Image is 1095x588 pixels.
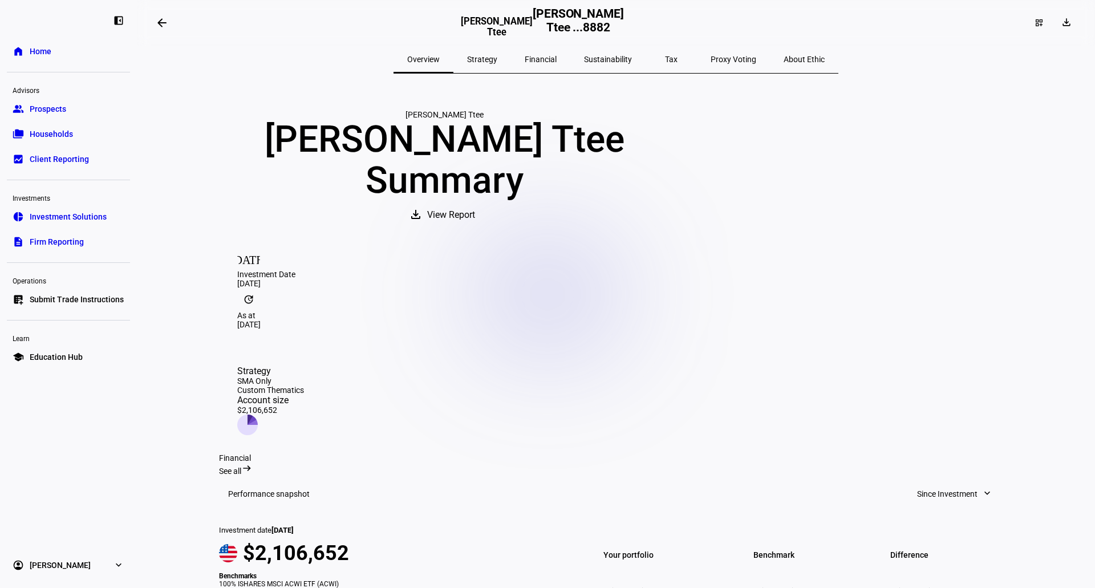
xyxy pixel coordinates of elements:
eth-mat-symbol: account_circle [13,559,24,571]
h3: [PERSON_NAME] Ttee [461,16,533,38]
span: See all [219,467,241,476]
div: SMA Only [237,376,304,386]
eth-mat-symbol: home [13,46,24,57]
eth-mat-symbol: bid_landscape [13,153,24,165]
div: [DATE] [237,279,995,288]
mat-icon: expand_more [982,488,993,499]
eth-mat-symbol: group [13,103,24,115]
span: Households [30,128,73,140]
div: $2,106,652 [237,405,304,415]
span: About Ethic [784,55,825,63]
a: homeHome [7,40,130,63]
mat-icon: update [237,288,260,311]
div: Financial [219,453,1013,463]
span: Sustainability [584,55,632,63]
h2: [PERSON_NAME] Ttee ...8882 [533,7,624,39]
div: Advisors [7,82,130,98]
span: Strategy [467,55,497,63]
eth-mat-symbol: school [13,351,24,363]
span: [PERSON_NAME] [30,559,91,571]
h3: Performance snapshot [228,489,310,498]
span: Firm Reporting [30,236,84,248]
a: groupProspects [7,98,130,120]
span: Since Investment [917,482,978,505]
eth-mat-symbol: expand_more [113,559,124,571]
div: Account size [237,395,304,405]
mat-icon: arrow_backwards [155,16,169,30]
mat-icon: download [1061,17,1072,28]
span: Tax [665,55,678,63]
div: [DATE] [237,320,995,329]
div: [PERSON_NAME] Ttee [219,110,670,119]
span: Your portfolio [603,547,726,563]
div: Strategy [237,366,304,376]
span: $2,106,652 [243,541,349,565]
span: Prospects [30,103,66,115]
span: [DATE] [271,526,294,534]
div: 100% ISHARES MSCI ACWI ETF (ACWI) [219,580,571,588]
a: folder_copyHouseholds [7,123,130,145]
mat-icon: arrow_right_alt [241,463,253,474]
div: Custom Thematics [237,386,304,395]
div: Benchmarks [219,572,571,580]
a: pie_chartInvestment Solutions [7,205,130,228]
span: Proxy Voting [711,55,756,63]
span: Client Reporting [30,153,89,165]
mat-icon: download [409,208,423,221]
eth-mat-symbol: list_alt_add [13,294,24,305]
span: Submit Trade Instructions [30,294,124,305]
div: Investments [7,189,130,205]
div: Investment date [219,526,571,534]
eth-mat-symbol: description [13,236,24,248]
span: Overview [407,55,440,63]
button: Since Investment [906,482,1004,505]
span: Education Hub [30,351,83,363]
div: Investment Date [237,270,995,279]
eth-mat-symbol: pie_chart [13,211,24,222]
button: View Report [398,201,491,229]
span: View Report [427,201,475,229]
eth-mat-symbol: folder_copy [13,128,24,140]
div: Operations [7,272,130,288]
div: [PERSON_NAME] Ttee Summary [219,119,670,201]
div: As at [237,311,995,320]
mat-icon: [DATE] [237,247,260,270]
span: Benchmark [753,547,876,563]
a: descriptionFirm Reporting [7,230,130,253]
div: Learn [7,330,130,346]
mat-icon: dashboard_customize [1035,18,1044,27]
span: Difference [890,547,1013,563]
eth-mat-symbol: left_panel_close [113,15,124,26]
span: Investment Solutions [30,211,107,222]
span: Financial [525,55,557,63]
a: bid_landscapeClient Reporting [7,148,130,171]
span: Home [30,46,51,57]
